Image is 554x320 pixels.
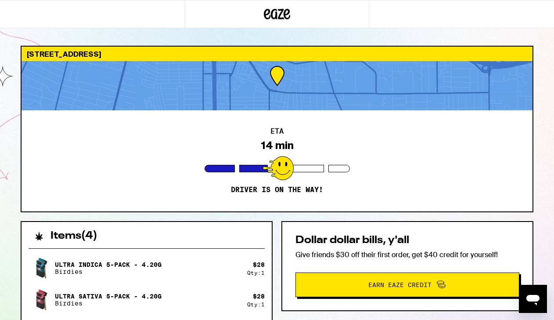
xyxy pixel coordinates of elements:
p: Birdies [55,268,162,275]
div: $ 28 [253,293,265,300]
div: [STREET_ADDRESS] [22,47,532,61]
div: $ 28 [253,261,265,268]
p: Driver is on the way! [231,185,323,194]
img: Ultra Sativa 5-Pack - 4.20g [29,287,53,312]
p: Give friends $30 off their first order, get $40 credit for yourself! [295,250,519,259]
h2: Items ( 4 ) [50,231,97,241]
div: Qty: 1 [247,302,265,307]
h2: Dollar dollar bills, y'all [295,235,519,246]
div: 14 min [261,139,294,152]
img: Ultra Indica 5-Pack - 4.20g [29,256,53,280]
p: Ultra Sativa 5-Pack - 4.20g [55,293,162,300]
span: Earn Eaze Credit [368,282,432,288]
h2: ETA [270,128,284,135]
p: Ultra Indica 5-Pack - 4.20g [55,261,162,268]
button: Earn Eaze Credit [295,273,519,297]
div: Qty: 1 [247,270,265,276]
iframe: Button to launch messaging window [519,285,547,313]
p: Birdies [55,300,162,307]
